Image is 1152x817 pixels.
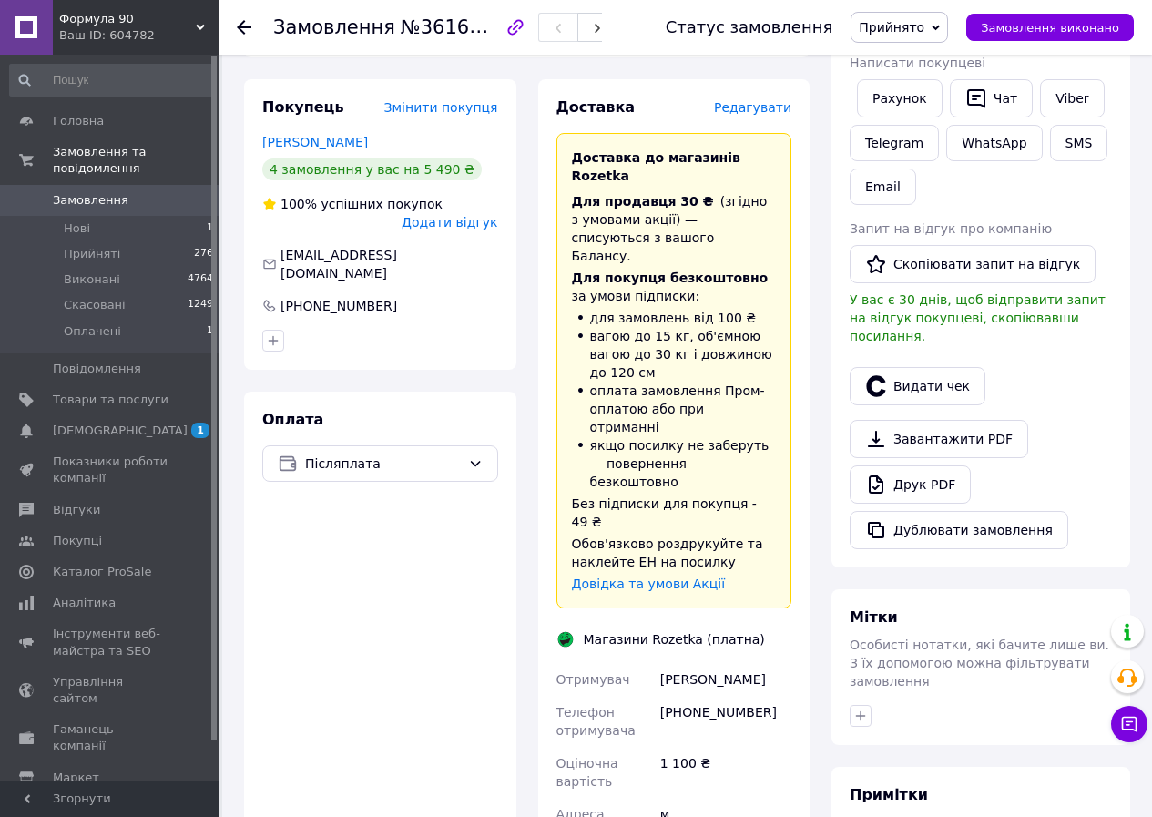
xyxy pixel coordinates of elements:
[572,436,777,491] li: якщо посилку не заберуть — повернення безкоштовно
[556,672,630,687] span: Отримувач
[237,18,251,36] div: Повернутися назад
[53,423,188,439] span: [DEMOGRAPHIC_DATA]
[572,271,769,285] span: Для покупця безкоштовно
[279,297,399,315] div: [PHONE_NUMBER]
[657,696,795,747] div: [PHONE_NUMBER]
[53,674,168,707] span: Управління сайтом
[1040,79,1104,117] a: Viber
[850,292,1106,343] span: У вас є 30 днів, щоб відправити запит на відгук покупцеві, скопіювавши посилання.
[657,663,795,696] div: [PERSON_NAME]
[556,705,636,738] span: Телефон отримувача
[9,64,215,97] input: Пошук
[556,756,618,789] span: Оціночна вартість
[53,721,168,754] span: Гаманець компанії
[53,533,102,549] span: Покупці
[59,27,219,44] div: Ваш ID: 604782
[572,309,777,327] li: для замовлень від 100 ₴
[273,16,395,38] span: Замовлення
[714,100,791,115] span: Редагувати
[850,245,1096,283] button: Скопіювати запит на відгук
[556,98,636,116] span: Доставка
[64,220,90,237] span: Нові
[53,502,100,518] span: Відгуки
[53,392,168,408] span: Товари та послуги
[64,271,120,288] span: Виконані
[384,100,498,115] span: Змінити покупця
[572,194,714,209] span: Для продавця 30 ₴
[981,21,1119,35] span: Замовлення виконано
[188,297,213,313] span: 1249
[64,246,120,262] span: Прийняті
[53,770,99,786] span: Маркет
[53,595,116,611] span: Аналітика
[850,465,971,504] a: Друк PDF
[1050,125,1108,161] button: SMS
[572,577,726,591] a: Довідка та умови Акції
[207,323,213,340] span: 1
[402,215,497,230] span: Додати відгук
[188,271,213,288] span: 4764
[572,535,777,571] div: Обов'язково роздрукуйте та наклейте ЕН на посилку
[850,511,1068,549] button: Дублювати замовлення
[572,382,777,436] li: оплата замовлення Пром-оплатою або при отриманні
[850,221,1052,236] span: Запит на відгук про компанію
[850,169,916,205] button: Email
[850,56,985,70] span: Написати покупцеві
[191,423,209,438] span: 1
[280,248,397,281] span: [EMAIL_ADDRESS][DOMAIN_NAME]
[53,361,141,377] span: Повідомлення
[64,297,126,313] span: Скасовані
[53,564,151,580] span: Каталог ProSale
[572,495,777,531] div: Без підписки для покупця - 49 ₴
[194,246,213,262] span: 276
[850,608,898,626] span: Мітки
[280,197,317,211] span: 100%
[950,79,1033,117] button: Чат
[850,125,939,161] a: Telegram
[572,150,740,183] span: Доставка до магазинів Rozetka
[53,192,128,209] span: Замовлення
[572,192,777,265] div: (згідно з умовами акції) — списуються з вашого Балансу.
[305,454,461,474] span: Післяплата
[850,786,928,803] span: Примітки
[1111,706,1147,742] button: Чат з покупцем
[53,626,168,659] span: Інструменти веб-майстра та SEO
[262,158,482,180] div: 4 замовлення у вас на 5 490 ₴
[262,98,344,116] span: Покупець
[401,15,530,38] span: №361643797
[262,195,443,213] div: успішних покупок
[53,113,104,129] span: Головна
[262,411,323,428] span: Оплата
[946,125,1042,161] a: WhatsApp
[850,367,985,405] button: Видати чек
[966,14,1134,41] button: Замовлення виконано
[657,747,795,798] div: 1 100 ₴
[53,144,219,177] span: Замовлення та повідомлення
[857,79,943,117] button: Рахунок
[859,20,924,35] span: Прийнято
[64,323,121,340] span: Оплачені
[850,638,1109,689] span: Особисті нотатки, які бачите лише ви. З їх допомогою можна фільтрувати замовлення
[572,327,777,382] li: вагою до 15 кг, об'ємною вагою до 30 кг і довжиною до 120 см
[262,135,368,149] a: [PERSON_NAME]
[850,420,1028,458] a: Завантажити PDF
[59,11,196,27] span: Формула 90
[666,18,833,36] div: Статус замовлення
[207,220,213,237] span: 1
[572,269,777,305] div: за умови підписки:
[579,630,770,648] div: Магазини Rozetka (платна)
[53,454,168,486] span: Показники роботи компанії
